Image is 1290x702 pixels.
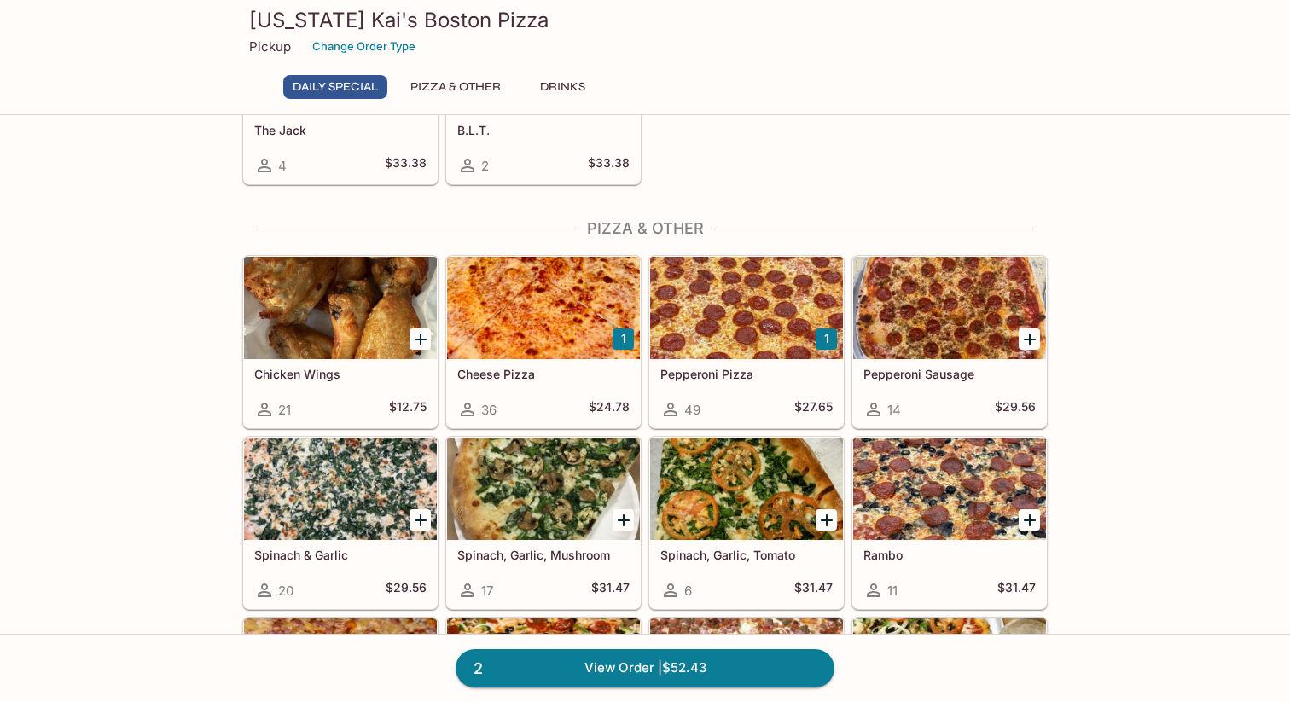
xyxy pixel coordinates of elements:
div: Spinach, Garlic, Mushroom [447,438,640,540]
h3: [US_STATE] Kai's Boston Pizza [249,7,1041,33]
h5: $31.47 [794,580,833,600]
button: Add Rambo [1019,509,1040,531]
h5: Rambo [863,548,1036,562]
h5: Pepperoni Pizza [660,367,833,381]
button: Daily Special [283,75,387,99]
span: 21 [278,402,291,418]
button: Pizza & Other [401,75,510,99]
button: Drinks [524,75,601,99]
span: 11 [887,583,898,599]
a: 2View Order |$52.43 [456,649,834,687]
a: Cheese Pizza36$24.78 [446,256,641,428]
div: Rambo [853,438,1046,540]
button: Change Order Type [305,33,423,60]
div: B.L.T. [447,13,640,115]
h5: The Jack [254,123,427,137]
h5: Chicken Wings [254,367,427,381]
h5: Spinach, Garlic, Mushroom [457,548,630,562]
span: 2 [463,657,493,681]
h5: Spinach & Garlic [254,548,427,562]
div: Pepperoni Sausage [853,257,1046,359]
h5: $12.75 [389,399,427,420]
h5: $31.47 [997,580,1036,600]
h5: Cheese Pizza [457,367,630,381]
h5: Spinach, Garlic, Tomato [660,548,833,562]
button: Add Spinach, Garlic, Mushroom [613,509,634,531]
a: Chicken Wings21$12.75 [243,256,438,428]
span: 2 [481,158,489,174]
div: Cheese Pizza [447,257,640,359]
div: Chicken Wings [244,257,437,359]
h5: $33.38 [385,155,427,176]
a: Spinach, Garlic, Mushroom17$31.47 [446,437,641,609]
button: Add Pepperoni Sausage [1019,328,1040,350]
a: Rambo11$31.47 [852,437,1047,609]
h5: $24.78 [589,399,630,420]
h5: B.L.T. [457,123,630,137]
a: Pepperoni Sausage14$29.56 [852,256,1047,428]
a: Spinach & Garlic20$29.56 [243,437,438,609]
span: 4 [278,158,287,174]
div: The Jack [244,13,437,115]
button: Add Spinach & Garlic [410,509,431,531]
span: 6 [684,583,692,599]
h5: $27.65 [794,399,833,420]
h5: Pepperoni Sausage [863,367,1036,381]
span: 49 [684,402,700,418]
h5: $29.56 [995,399,1036,420]
button: Add Pepperoni Pizza [816,328,837,350]
h5: $29.56 [386,580,427,600]
h5: $31.47 [591,580,630,600]
h4: Pizza & Other [242,219,1048,238]
button: Add Spinach, Garlic, Tomato [816,509,837,531]
p: Pickup [249,38,291,55]
div: Spinach, Garlic, Tomato [650,438,843,540]
span: 17 [481,583,493,599]
button: Add Chicken Wings [410,328,431,350]
a: Pepperoni Pizza49$27.65 [649,256,844,428]
span: 36 [481,402,497,418]
button: Add Cheese Pizza [613,328,634,350]
span: 20 [278,583,293,599]
a: Spinach, Garlic, Tomato6$31.47 [649,437,844,609]
div: Pepperoni Pizza [650,257,843,359]
div: Spinach & Garlic [244,438,437,540]
span: 14 [887,402,901,418]
h5: $33.38 [588,155,630,176]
